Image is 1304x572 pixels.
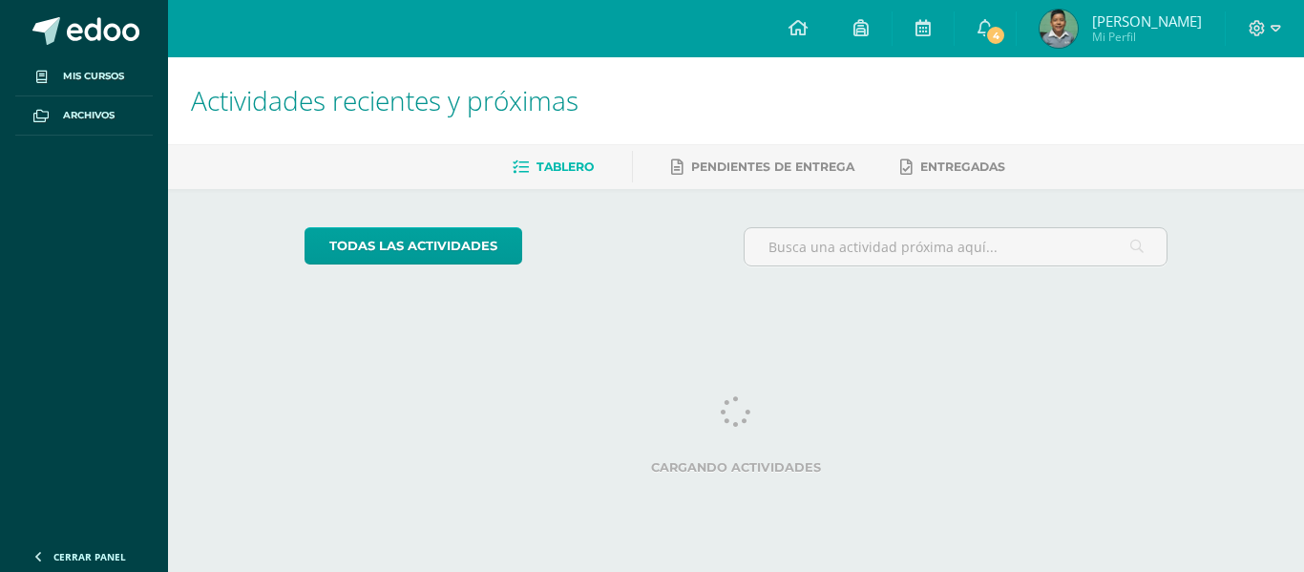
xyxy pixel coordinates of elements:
input: Busca una actividad próxima aquí... [745,228,1167,265]
span: Tablero [536,159,594,174]
span: Actividades recientes y próximas [191,82,578,118]
a: todas las Actividades [305,227,522,265]
a: Entregadas [900,152,1005,182]
label: Cargando actividades [305,460,1168,475]
a: Pendientes de entrega [671,152,854,182]
span: [PERSON_NAME] [1092,11,1202,31]
span: 4 [985,25,1006,46]
img: 41ca0d4eba1897cd241970e06f97e7d4.png [1040,10,1078,48]
span: Pendientes de entrega [691,159,854,174]
a: Mis cursos [15,57,153,96]
a: Tablero [513,152,594,182]
span: Mi Perfil [1092,29,1202,45]
a: Archivos [15,96,153,136]
span: Mis cursos [63,69,124,84]
span: Cerrar panel [53,550,126,563]
span: Entregadas [920,159,1005,174]
span: Archivos [63,108,115,123]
